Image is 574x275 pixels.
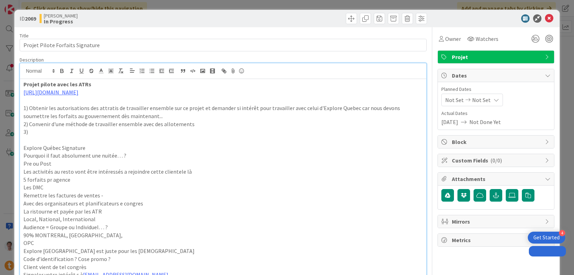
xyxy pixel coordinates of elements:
p: Les DMC [23,183,423,191]
p: 2) Convenir d'une méthode de travailler ensemble avec des allotements [23,120,423,128]
b: In Progress [44,19,78,24]
p: 3) [23,128,423,136]
p: 90% MONTRERAL, [GEOGRAPHIC_DATA], [23,231,423,239]
p: La ristourne et payée par les ATR [23,208,423,216]
p: Les activités au resto vont être intéressés a rejoindre cette clientele là [23,168,423,176]
div: 4 [559,230,565,236]
span: Projet [452,53,541,61]
span: Watchers [476,35,498,43]
span: Planned Dates [441,86,551,93]
label: Title [20,32,29,39]
p: Local, National, International [23,215,423,223]
p: Explore Québec Signature [23,144,423,152]
p: OPC [23,239,423,247]
div: Open Get Started checklist, remaining modules: 4 [528,232,565,244]
p: Avec des organisateurs et planificateurs e congres [23,200,423,208]
span: Owner [445,35,461,43]
span: Metrics [452,236,541,244]
p: 1) Obtenir les autorisations des attratis de travailler ensemble sur ce projet et demander si int... [23,104,423,120]
p: Pourquoi il faut absolument une nuitée… ? [23,152,423,160]
span: Block [452,138,541,146]
p: 5 forfaits pr agence [23,176,423,184]
span: Dates [452,71,541,80]
p: Code d’identification ? Cose promo ? [23,255,423,263]
p: Remettre les factures de ventes - [23,191,423,200]
span: Not Done Yet [469,118,501,126]
div: Get Started [533,234,560,241]
input: type card name here... [20,39,427,51]
p: Client vient de tel congrès [23,263,423,271]
p: Pre ou Post [23,160,423,168]
span: Mirrors [452,217,541,226]
span: ( 0/0 ) [490,157,502,164]
span: Attachments [452,175,541,183]
span: ID [20,14,36,23]
span: [DATE] [441,118,458,126]
p: Audience = Groupe ou Individuel… ? [23,223,423,231]
b: 2069 [25,15,36,22]
span: Description [20,57,44,63]
span: Actual Dates [441,110,551,117]
a: [URL][DOMAIN_NAME] [23,89,78,96]
span: [PERSON_NAME] [44,13,78,19]
p: Explore [GEOGRAPHIC_DATA] est juste pour les [DEMOGRAPHIC_DATA] [23,247,423,255]
span: Custom Fields [452,156,541,165]
span: Not Set [472,96,491,104]
strong: Projet pilote avec les ATRs [23,81,91,88]
span: Not Set [445,96,464,104]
